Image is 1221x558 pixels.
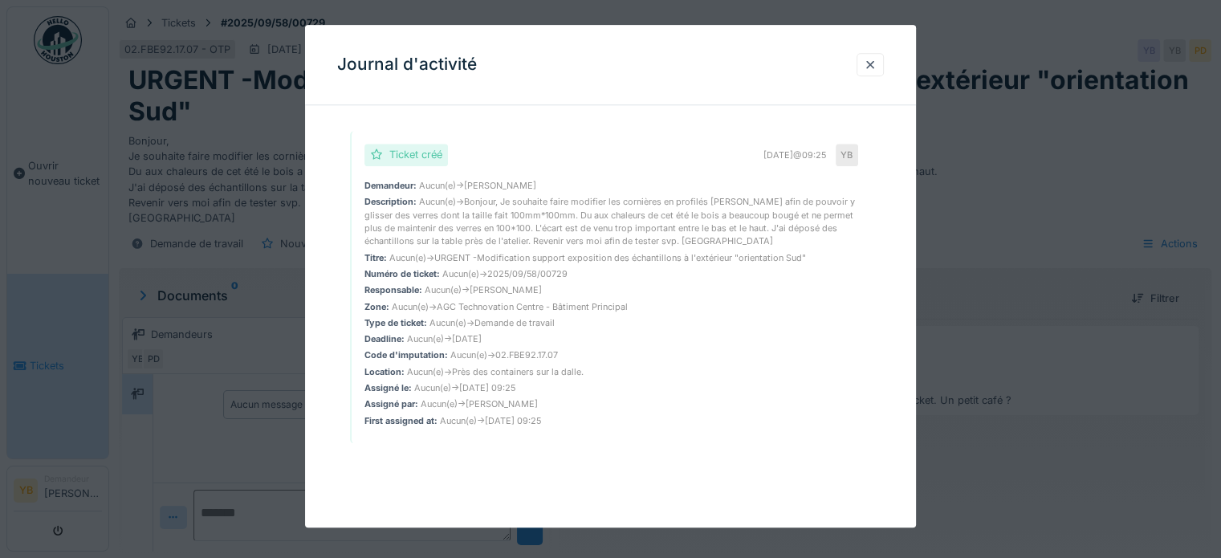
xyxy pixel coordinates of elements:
[417,180,536,191] span: Aucun(e) → [PERSON_NAME]
[440,268,568,279] span: Aucun(e) → 2025/09/58/00729
[405,333,482,344] span: Aucun(e) → [DATE]
[763,149,826,161] div: [DATE] @ 09:25
[364,268,440,279] strong: Numéro de ticket :
[427,317,555,328] span: Aucun(e) → Demande de travail
[412,382,515,393] span: Aucun(e) → [DATE] 09:25
[387,252,806,263] span: Aucun(e) → URGENT -Modification support exposition des échantillons à l'extérieur "orientation Sud"
[836,144,858,166] div: YB
[389,148,442,163] div: Ticket créé
[337,55,477,75] h3: Journal d'activité
[364,366,405,377] strong: Location :
[448,350,558,361] span: Aucun(e) → 02.FBE92.17.07
[364,301,389,312] strong: Zone :
[364,333,405,344] strong: Deadline :
[364,284,422,295] strong: Responsable :
[364,197,417,208] strong: Description :
[364,180,417,191] strong: Demandeur :
[418,399,538,410] span: Aucun(e) → [PERSON_NAME]
[422,284,542,295] span: Aucun(e) → [PERSON_NAME]
[364,415,438,426] strong: First assigned at :
[364,399,418,410] strong: Assigné par :
[364,382,412,393] strong: Assigné le :
[364,197,855,247] span: Aucun(e) → Bonjour, Je souhaite faire modifier les cornières en profilés [PERSON_NAME] afin de po...
[405,366,584,377] span: Aucun(e) → Près des containers sur la dalle.
[438,415,541,426] span: Aucun(e) → [DATE] 09:25
[364,350,448,361] strong: Code d'imputation :
[364,252,387,263] strong: Titre :
[364,317,427,328] strong: Type de ticket :
[389,301,628,312] span: Aucun(e) → AGC Technovation Centre - Bâtiment Principal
